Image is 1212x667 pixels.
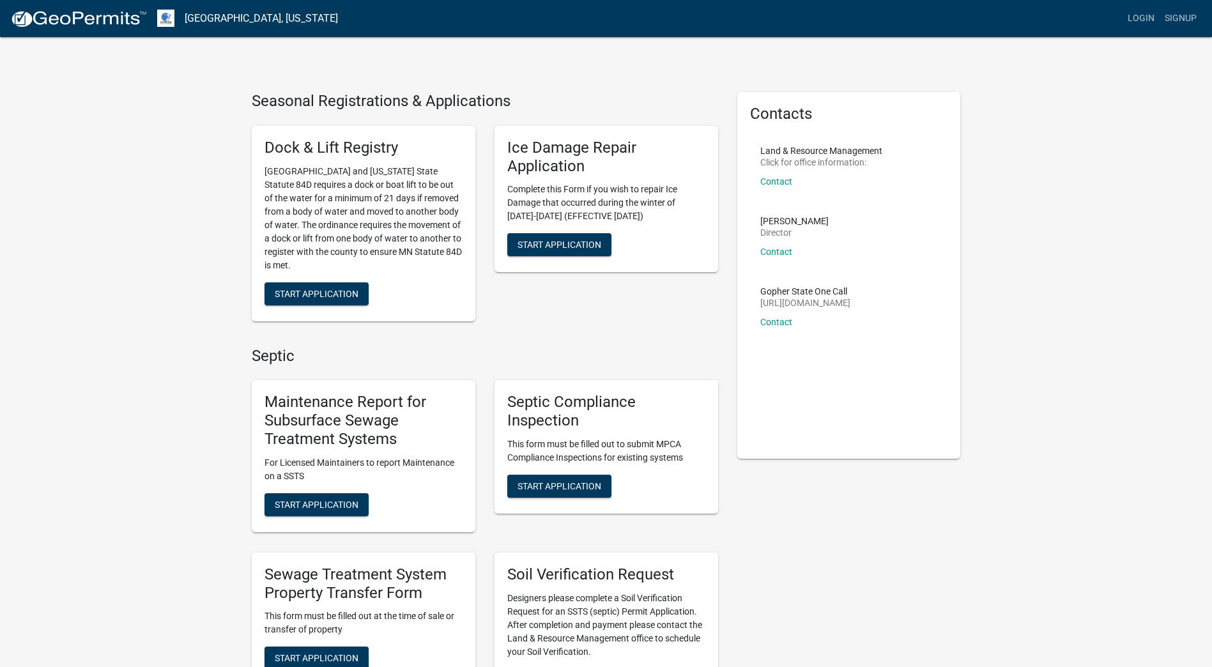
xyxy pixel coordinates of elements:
h5: Contacts [750,105,948,123]
a: Contact [760,176,792,187]
p: This form must be filled out to submit MPCA Compliance Inspections for existing systems [507,438,705,464]
a: Contact [760,317,792,327]
h5: Ice Damage Repair Application [507,139,705,176]
p: [GEOGRAPHIC_DATA] and [US_STATE] State Statute 84D requires a dock or boat lift to be out of the ... [265,165,463,272]
h4: Septic [252,347,718,365]
span: Start Application [518,480,601,491]
p: Land & Resource Management [760,146,882,155]
button: Start Application [507,475,611,498]
h5: Dock & Lift Registry [265,139,463,157]
button: Start Application [265,493,369,516]
p: [PERSON_NAME] [760,217,829,226]
p: Designers please complete a Soil Verification Request for an SSTS (septic) Permit Application. Af... [507,592,705,659]
p: [URL][DOMAIN_NAME] [760,298,850,307]
span: Start Application [275,288,358,298]
h5: Sewage Treatment System Property Transfer Form [265,565,463,602]
a: Login [1123,6,1160,31]
span: Start Application [518,240,601,250]
button: Start Application [507,233,611,256]
h4: Seasonal Registrations & Applications [252,92,718,111]
a: [GEOGRAPHIC_DATA], [US_STATE] [185,8,338,29]
h5: Maintenance Report for Subsurface Sewage Treatment Systems [265,393,463,448]
span: Start Application [275,499,358,509]
p: Complete this Form if you wish to repair Ice Damage that occurred during the winter of [DATE]-[DA... [507,183,705,223]
button: Start Application [265,282,369,305]
a: Signup [1160,6,1202,31]
p: Click for office information: [760,158,882,167]
p: For Licensed Maintainers to report Maintenance on a SSTS [265,456,463,483]
a: Contact [760,247,792,257]
h5: Soil Verification Request [507,565,705,584]
h5: Septic Compliance Inspection [507,393,705,430]
img: Otter Tail County, Minnesota [157,10,174,27]
p: Gopher State One Call [760,287,850,296]
p: Director [760,228,829,237]
p: This form must be filled out at the time of sale or transfer of property [265,609,463,636]
span: Start Application [275,653,358,663]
